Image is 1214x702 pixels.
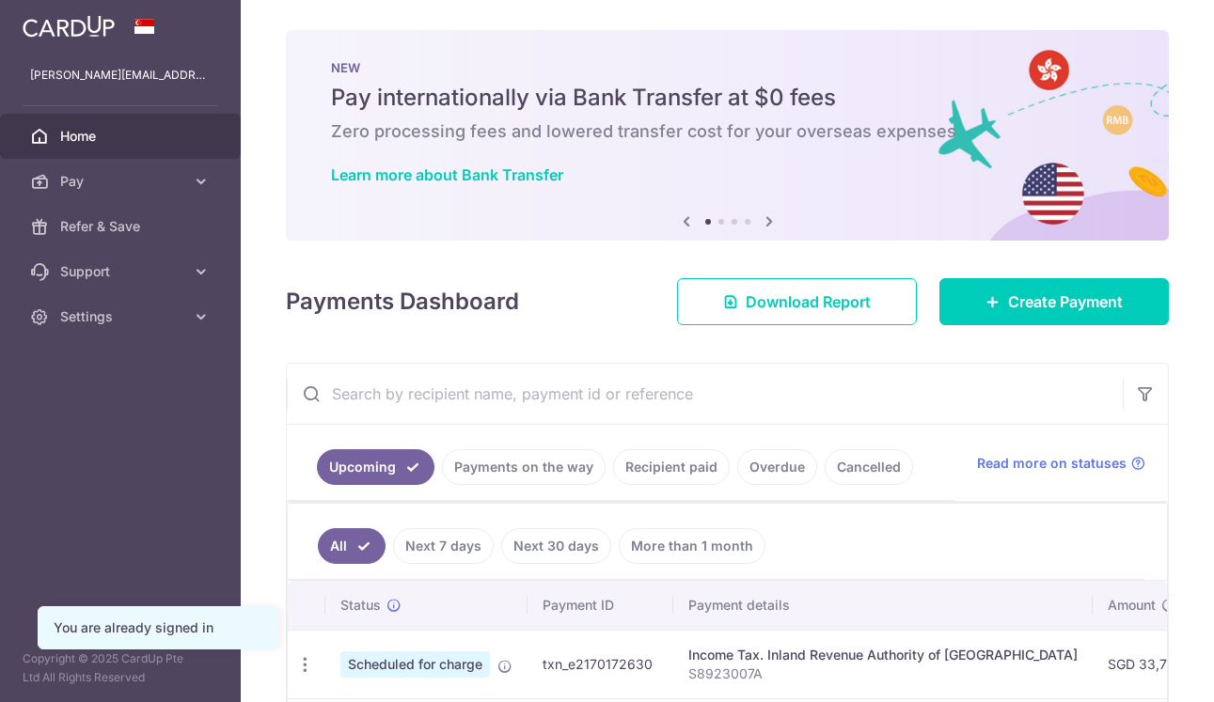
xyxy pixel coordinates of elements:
[1008,290,1123,313] span: Create Payment
[442,449,606,485] a: Payments on the way
[1108,596,1156,615] span: Amount
[528,581,673,630] th: Payment ID
[746,290,871,313] span: Download Report
[613,449,730,485] a: Recipient paid
[340,651,490,678] span: Scheduled for charge
[393,528,494,564] a: Next 7 days
[286,30,1169,241] img: Bank transfer banner
[30,66,211,85] p: [PERSON_NAME][EMAIL_ADDRESS][DOMAIN_NAME]
[688,664,1078,683] p: S8923007A
[977,454,1145,473] a: Read more on statuses
[60,127,184,146] span: Home
[340,596,381,615] span: Status
[60,172,184,191] span: Pay
[825,449,913,485] a: Cancelled
[286,285,519,319] h4: Payments Dashboard
[677,278,917,325] a: Download Report
[688,646,1078,664] div: Income Tax. Inland Revenue Authority of [GEOGRAPHIC_DATA]
[977,454,1127,473] span: Read more on statuses
[331,165,563,184] a: Learn more about Bank Transfer
[501,528,611,564] a: Next 30 days
[331,60,1124,75] p: NEW
[331,120,1124,143] h6: Zero processing fees and lowered transfer cost for your overseas expenses
[737,449,817,485] a: Overdue
[54,618,262,637] div: You are already signed in
[60,307,184,326] span: Settings
[60,262,184,281] span: Support
[317,449,434,485] a: Upcoming
[619,528,765,564] a: More than 1 month
[673,581,1093,630] th: Payment details
[331,83,1124,113] h5: Pay internationally via Bank Transfer at $0 fees
[318,528,386,564] a: All
[23,15,115,38] img: CardUp
[287,364,1123,424] input: Search by recipient name, payment id or reference
[60,217,184,236] span: Refer & Save
[528,630,673,698] td: txn_e2170172630
[939,278,1169,325] a: Create Payment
